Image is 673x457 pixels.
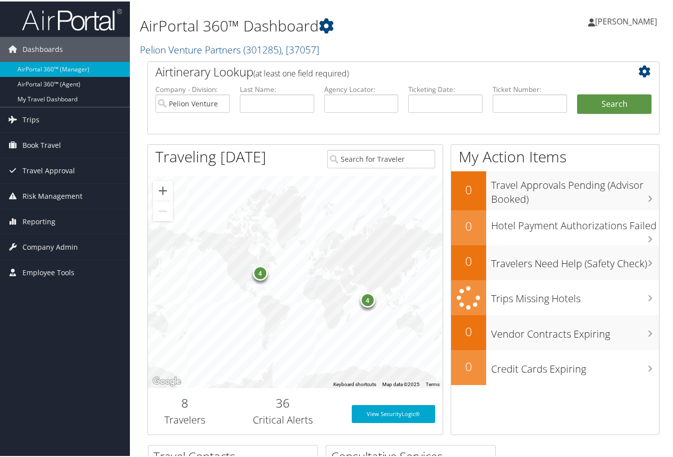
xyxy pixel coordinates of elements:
[451,170,659,208] a: 0Travel Approvals Pending (Advisor Booked)
[155,62,609,79] h2: Airtinerary Lookup
[491,285,659,304] h3: Trips Missing Hotels
[451,322,486,339] h2: 0
[155,83,230,93] label: Company - Division:
[155,145,266,166] h1: Traveling [DATE]
[150,374,183,387] img: Google
[491,321,659,340] h3: Vendor Contracts Expiring
[153,200,173,220] button: Zoom out
[426,380,440,386] a: Terms (opens in new tab)
[140,14,491,35] h1: AirPortal 360™ Dashboard
[491,250,659,269] h3: Travelers Need Help (Safety Check)
[595,14,657,25] span: [PERSON_NAME]
[451,251,486,268] h2: 0
[22,131,61,156] span: Book Travel
[451,314,659,349] a: 0Vendor Contracts Expiring
[155,393,214,410] h2: 8
[333,380,376,387] button: Keyboard shortcuts
[451,180,486,197] h2: 0
[150,374,183,387] a: Open this area in Google Maps (opens a new window)
[491,172,659,205] h3: Travel Approvals Pending (Advisor Booked)
[577,93,652,113] button: Search
[229,393,337,410] h2: 36
[352,404,435,422] a: View SecurityLogic®
[252,264,267,279] div: 4
[229,412,337,426] h3: Critical Alerts
[408,83,483,93] label: Ticketing Date:
[588,5,667,35] a: [PERSON_NAME]
[382,380,420,386] span: Map data ©2025
[22,35,63,60] span: Dashboards
[22,157,75,182] span: Travel Approval
[360,291,375,306] div: 4
[243,41,281,55] span: ( 301285 )
[153,179,173,199] button: Zoom in
[451,209,659,244] a: 0Hotel Payment Authorizations Failed
[22,6,122,30] img: airportal-logo.png
[451,145,659,166] h1: My Action Items
[491,356,659,375] h3: Credit Cards Expiring
[22,106,39,131] span: Trips
[451,357,486,374] h2: 0
[451,244,659,279] a: 0Travelers Need Help (Safety Check)
[240,83,314,93] label: Last Name:
[281,41,319,55] span: , [ 37057 ]
[22,233,78,258] span: Company Admin
[140,41,319,55] a: Pelion Venture Partners
[324,83,399,93] label: Agency Locator:
[22,182,82,207] span: Risk Management
[451,216,486,233] h2: 0
[493,83,567,93] label: Ticket Number:
[155,412,214,426] h3: Travelers
[22,259,74,284] span: Employee Tools
[491,212,659,231] h3: Hotel Payment Authorizations Failed
[22,208,55,233] span: Reporting
[253,66,349,77] span: (at least one field required)
[327,148,435,167] input: Search for Traveler
[451,279,659,314] a: Trips Missing Hotels
[451,349,659,384] a: 0Credit Cards Expiring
